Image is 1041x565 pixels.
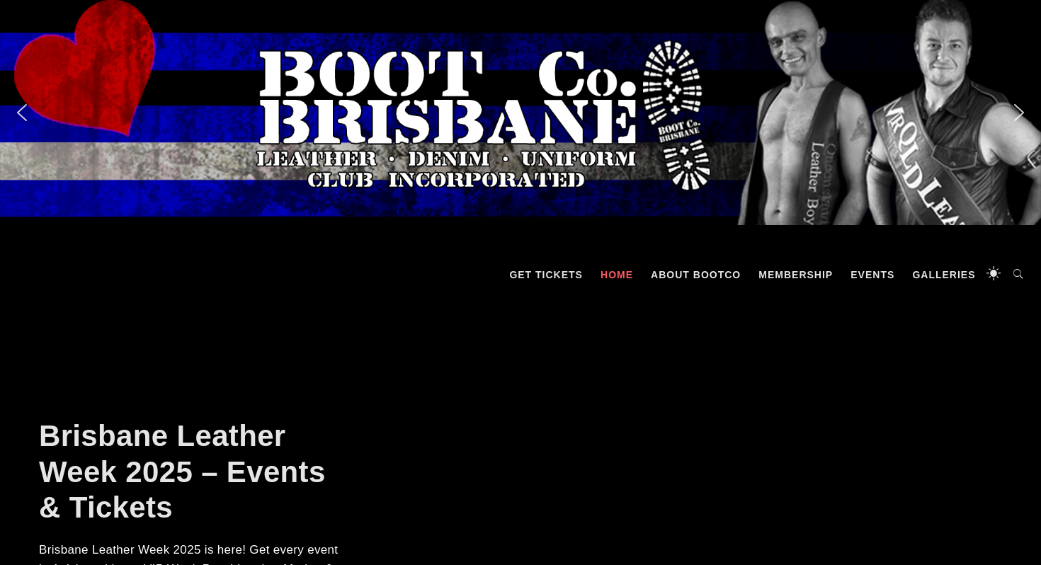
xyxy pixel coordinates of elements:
[502,253,590,296] a: GET TICKETS
[843,253,901,296] a: Events
[751,253,840,296] a: Membership
[644,253,748,296] a: About BootCo
[11,101,33,124] img: previous arrow
[593,253,640,296] a: Home
[1008,101,1030,124] img: next arrow
[39,419,326,524] a: Brisbane Leather Week 2025 – Events & Tickets
[905,253,982,296] a: Galleries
